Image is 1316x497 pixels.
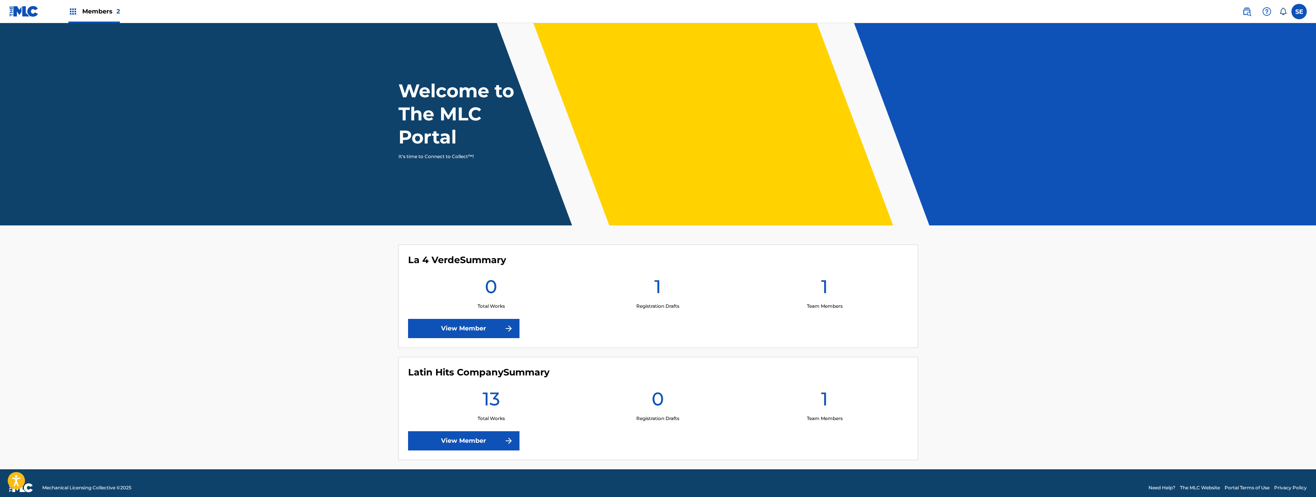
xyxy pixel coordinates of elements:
iframe: Chat Widget [1278,460,1316,497]
img: f7272a7cc735f4ea7f67.svg [504,436,513,445]
h4: Latin Hits Company [408,367,549,378]
a: View Member [408,431,519,450]
img: Top Rightsholders [68,7,78,16]
h1: 0 [652,387,664,415]
p: Total Works [478,415,505,422]
p: Total Works [478,303,505,310]
h1: 1 [821,387,828,415]
p: Team Members [807,415,843,422]
p: Registration Drafts [636,303,679,310]
h1: 1 [654,275,661,303]
a: Public Search [1239,4,1255,19]
h4: La 4 Verde [408,254,506,266]
div: Help [1259,4,1275,19]
a: Portal Terms of Use [1225,484,1270,491]
h1: 0 [485,275,497,303]
a: View Member [408,319,519,338]
p: Team Members [807,303,843,310]
span: 2 [116,8,120,15]
h1: 13 [483,387,500,415]
img: help [1262,7,1271,16]
a: Privacy Policy [1274,484,1307,491]
div: User Menu [1291,4,1307,19]
span: Members [82,7,120,16]
img: MLC Logo [9,6,39,17]
p: It's time to Connect to Collect™! [398,153,532,160]
h1: Welcome to The MLC Portal [398,79,542,148]
a: The MLC Website [1180,484,1220,491]
div: Notifications [1279,8,1287,15]
h1: 1 [821,275,828,303]
img: logo [9,483,33,492]
p: Registration Drafts [636,415,679,422]
span: Mechanical Licensing Collective © 2025 [42,484,131,491]
img: search [1242,7,1251,16]
img: f7272a7cc735f4ea7f67.svg [504,324,513,333]
div: Widget de chat [1278,460,1316,497]
a: Need Help? [1148,484,1175,491]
